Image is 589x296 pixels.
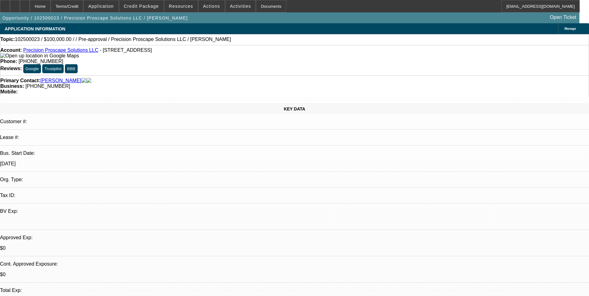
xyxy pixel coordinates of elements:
span: APPLICATION INFORMATION [5,26,65,31]
span: Manage [564,27,576,30]
span: Resources [169,4,193,9]
button: Trustpilot [42,64,63,73]
strong: Mobile: [0,89,18,94]
strong: Account: [0,47,22,53]
span: Activities [230,4,251,9]
button: Resources [164,0,198,12]
strong: Primary Contact: [0,78,40,83]
span: [PHONE_NUMBER] [19,59,63,64]
img: Open up location in Google Maps [0,53,79,59]
button: Google [23,64,41,73]
img: linkedin-icon.png [86,78,91,83]
span: Application [88,4,114,9]
button: Credit Package [119,0,164,12]
button: BBB [65,64,78,73]
strong: Phone: [0,59,17,64]
span: Actions [203,4,220,9]
span: - [STREET_ADDRESS] [100,47,152,53]
a: Precision Proscape Solutions LLC [23,47,98,53]
a: [PERSON_NAME] [40,78,81,83]
strong: Business: [0,83,24,89]
button: Application [84,0,118,12]
span: Opportunity / 102500023 / Precision Proscape Solutions LLC / [PERSON_NAME] [2,16,188,20]
a: Open Ticket [547,12,579,23]
span: 102500023 / $100,000.00 / / Pre-approval / Precision Proscape Solutions LLC / [PERSON_NAME] [15,37,231,42]
strong: Topic: [0,37,15,42]
a: View Google Maps [0,53,79,58]
span: Credit Package [124,4,159,9]
strong: Reviews: [0,66,22,71]
span: [PHONE_NUMBER] [25,83,70,89]
span: KEY DATA [284,106,305,111]
button: Activities [225,0,256,12]
button: Actions [198,0,225,12]
img: facebook-icon.png [81,78,86,83]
